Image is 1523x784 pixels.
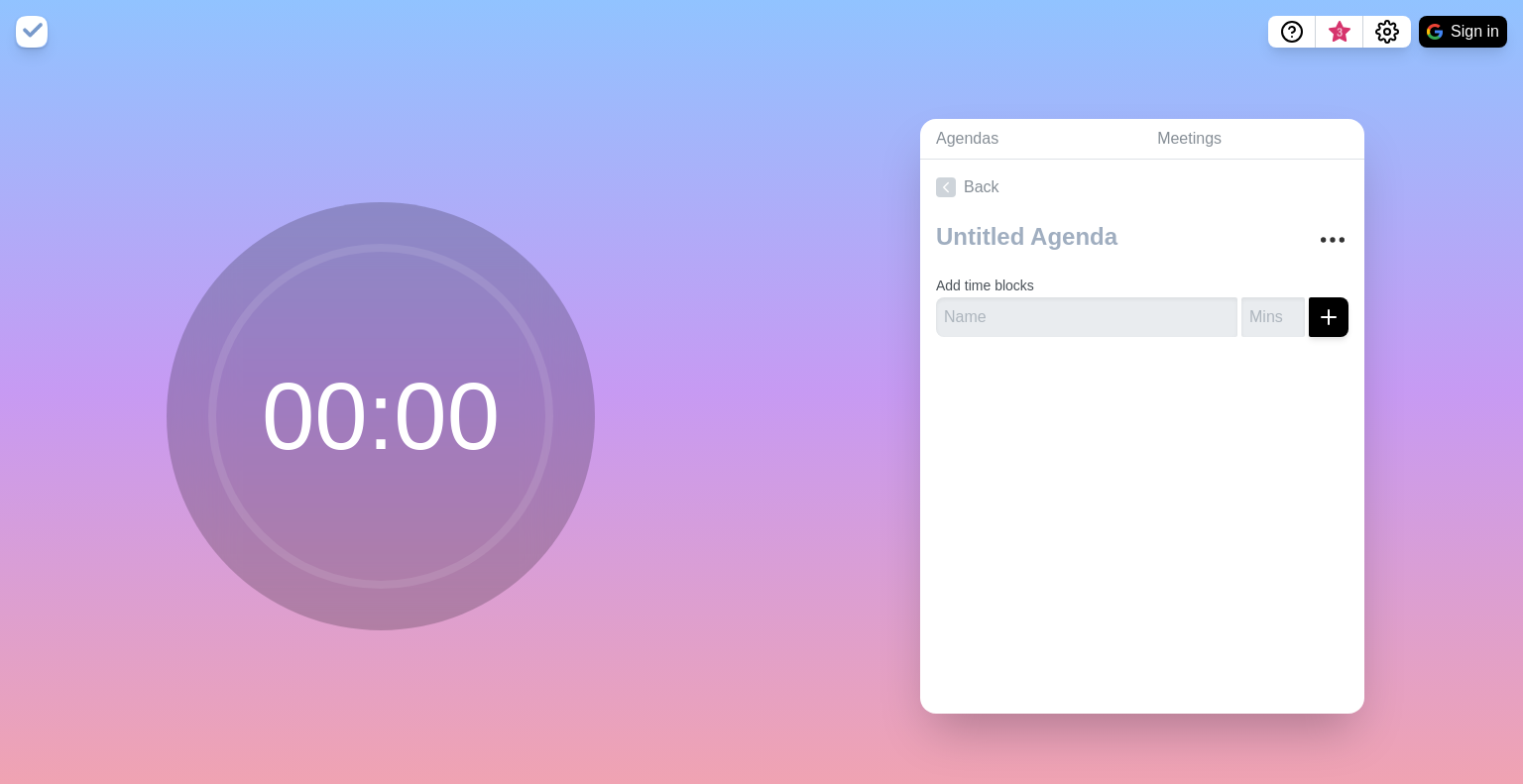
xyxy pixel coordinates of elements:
button: Settings [1363,16,1411,48]
img: google logo [1427,24,1443,40]
a: Agendas [920,119,1141,160]
a: Back [920,160,1364,215]
button: More [1313,220,1352,260]
button: Help [1268,16,1316,48]
button: Sign in [1419,16,1507,48]
span: 3 [1332,25,1347,41]
img: timeblocks logo [16,16,48,48]
label: Add time blocks [936,278,1034,293]
input: Name [936,297,1237,337]
a: Meetings [1141,119,1364,160]
button: What’s new [1316,16,1363,48]
input: Mins [1241,297,1305,337]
